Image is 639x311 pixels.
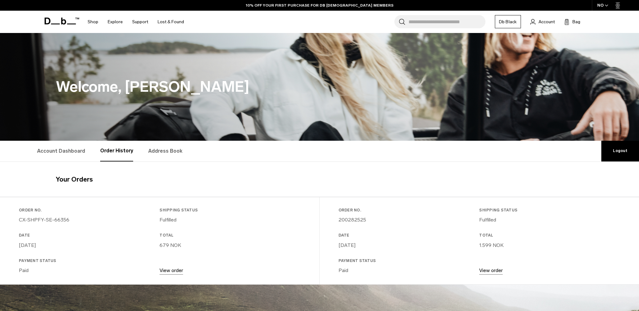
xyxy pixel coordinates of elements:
[479,232,618,238] h3: Total
[495,15,521,28] a: Db Black
[19,242,157,249] p: [DATE]
[564,18,580,25] button: Bag
[56,174,583,184] h4: Your Orders
[479,207,618,213] h3: Shipping Status
[246,3,393,8] a: 10% OFF YOUR FIRST PURCHASE FOR DB [DEMOGRAPHIC_DATA] MEMBERS
[19,232,157,238] h3: Date
[601,141,639,161] a: Logout
[19,267,157,274] p: Paid
[160,267,183,273] a: View order
[338,207,477,213] h3: Order No.
[19,207,157,213] h3: Order No.
[132,11,148,33] a: Support
[83,11,189,33] nav: Main Navigation
[19,258,157,264] h3: Payment Status
[572,19,580,25] span: Bag
[19,217,69,223] a: CX-SHPFY-SE-66356
[100,141,133,161] a: Order History
[479,267,503,273] a: View order
[479,216,618,224] p: Fulfilled
[338,242,477,249] p: [DATE]
[37,141,85,161] a: Account Dashboard
[108,11,123,33] a: Explore
[539,19,555,25] span: Account
[530,18,555,25] a: Account
[88,11,98,33] a: Shop
[338,217,366,223] a: 200282525
[160,216,298,224] p: Fulfilled
[160,232,298,238] h3: Total
[158,11,184,33] a: Lost & Found
[148,141,182,161] a: Address Book
[338,258,477,264] h3: Payment Status
[479,242,618,249] p: 1.599 NOK
[338,232,477,238] h3: Date
[160,207,298,213] h3: Shipping Status
[160,242,298,249] p: 679 NOK
[338,267,477,274] p: Paid
[56,76,583,98] h1: Welcome, [PERSON_NAME]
